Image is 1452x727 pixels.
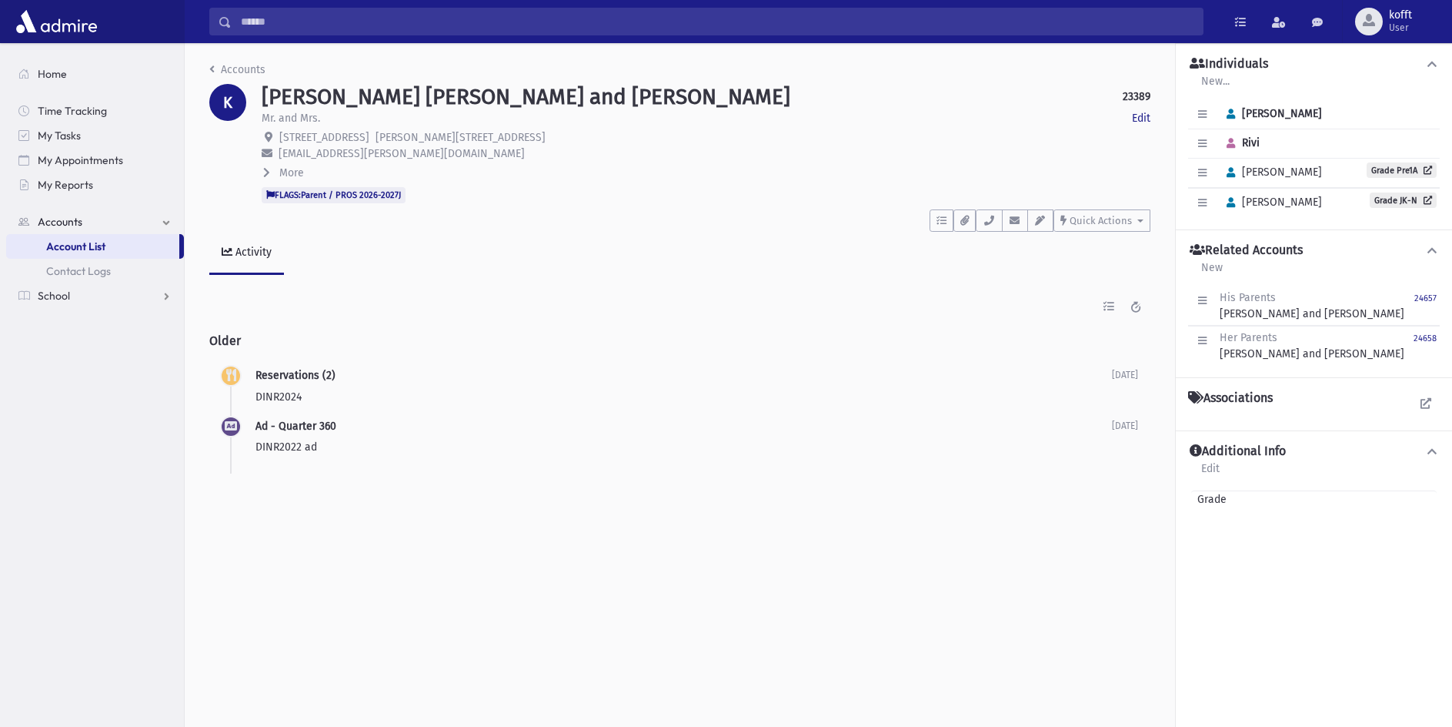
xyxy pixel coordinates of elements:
span: Ad - Quarter 360 [255,420,336,433]
a: Home [6,62,184,86]
span: School [38,289,70,303]
a: Edit [1200,460,1220,487]
a: Grade JK-N [1370,193,1437,208]
div: [PERSON_NAME] and [PERSON_NAME] [1220,290,1404,322]
span: [PERSON_NAME] [1220,107,1322,120]
strong: 23389 [1123,89,1150,105]
a: Time Tracking [6,99,184,123]
a: Edit [1132,110,1150,126]
span: Grade [1191,491,1227,508]
a: Grade Pre1A [1367,162,1437,178]
a: School [6,283,184,308]
span: More [279,166,304,179]
a: 24658 [1414,330,1437,362]
h4: Related Accounts [1190,243,1303,259]
nav: breadcrumb [209,62,265,84]
span: Her Parents [1220,331,1277,344]
span: FLAGS:Parent / PROS 2026-2027J [262,187,406,203]
span: My Appointments [38,153,123,167]
span: Quick Actions [1070,215,1132,226]
span: kofft [1389,9,1412,22]
p: Mr. and Mrs. [262,110,320,126]
h1: [PERSON_NAME] [PERSON_NAME] and [PERSON_NAME] [262,84,790,110]
h4: Individuals [1190,56,1268,72]
input: Search [232,8,1203,35]
p: DINR2022 ad [255,439,1112,455]
a: Accounts [209,63,265,76]
span: Rivi [1220,136,1260,149]
h2: Older [209,321,1150,360]
span: [EMAIL_ADDRESS][PERSON_NAME][DOMAIN_NAME] [279,147,525,160]
a: Activity [209,232,284,275]
a: My Reports [6,173,184,197]
span: My Tasks [38,129,81,142]
button: Individuals [1188,56,1440,72]
div: K [209,84,246,121]
a: 24657 [1414,290,1437,322]
span: [PERSON_NAME] [1220,196,1322,209]
a: New... [1200,72,1230,100]
div: Activity [232,246,272,259]
button: More [262,165,305,181]
span: Account List [46,240,105,253]
small: 24657 [1414,293,1437,303]
button: Related Accounts [1188,243,1440,259]
h4: Additional Info [1190,444,1286,460]
button: Quick Actions [1053,209,1150,232]
a: My Tasks [6,123,184,148]
small: 24658 [1414,333,1437,343]
a: Accounts [6,209,184,234]
img: AdmirePro [12,6,101,37]
span: Accounts [38,215,82,229]
a: Account List [6,234,179,259]
span: Contact Logs [46,264,111,278]
p: DINR2024 [255,389,1112,405]
button: Additional Info [1188,444,1440,460]
a: Contact Logs [6,259,184,283]
span: [PERSON_NAME][STREET_ADDRESS] [376,131,546,144]
span: User [1389,22,1412,34]
span: [PERSON_NAME] [1220,166,1322,179]
h4: Associations [1188,390,1273,406]
a: New [1200,259,1223,286]
span: Home [38,67,67,81]
span: Time Tracking [38,104,107,118]
a: My Appointments [6,148,184,173]
span: [DATE] [1112,420,1138,431]
div: [PERSON_NAME] and [PERSON_NAME] [1220,330,1404,362]
span: My Reports [38,178,93,192]
span: [DATE] [1112,370,1138,380]
span: Reservations (2) [255,369,335,382]
span: His Parents [1220,291,1276,304]
span: [STREET_ADDRESS] [279,131,369,144]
